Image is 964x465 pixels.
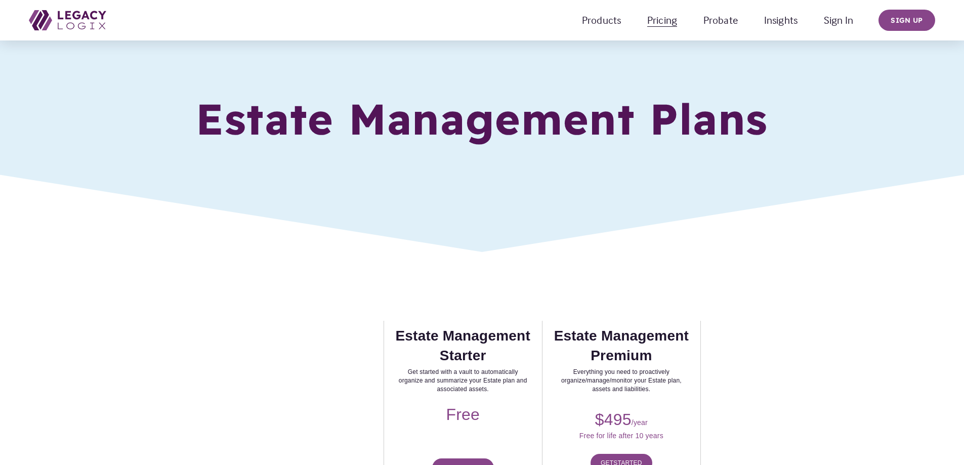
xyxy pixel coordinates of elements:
a: Insights [764,11,798,29]
a: folder dropdown [582,11,621,29]
a: Sign up [878,10,935,31]
th: Estate Management Starter [384,321,542,401]
span: Pricing [647,12,677,28]
h1: Estate Management Plans [143,94,821,143]
th: Estate Management Premium [542,321,700,401]
span: Get started with a vault to automatically organize and summarize your Estate plan and associated ... [399,368,527,393]
a: Sign In [824,11,853,29]
a: Probate [703,11,738,29]
img: Legacy Logix [29,10,106,30]
span: Free [446,405,480,424]
span: Everything you need to proactively organize/manage/monitor your Estate plan, assets and liabilities. [561,368,682,393]
a: folder dropdown [647,11,677,29]
span: Products [582,12,621,28]
span: $495 [595,410,632,429]
div: /year Free for life after 10 years [550,408,693,441]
